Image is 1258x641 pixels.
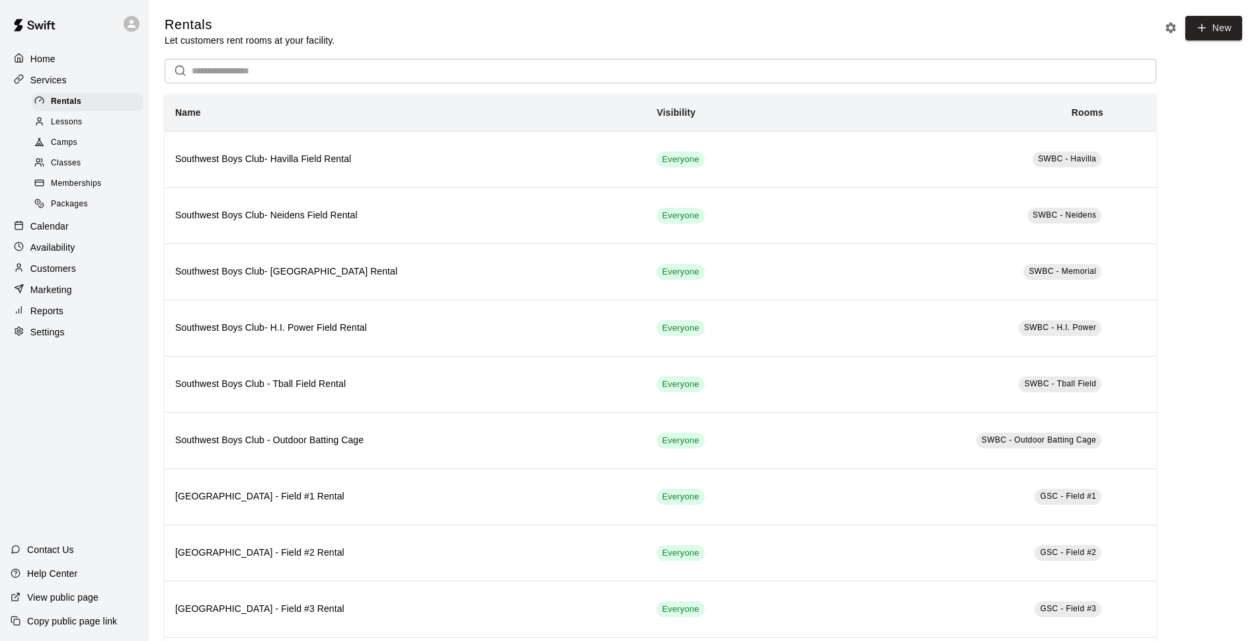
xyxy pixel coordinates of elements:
[175,433,635,448] h6: Southwest Boys Club - Outdoor Batting Cage
[11,237,138,257] a: Availability
[1029,267,1096,276] span: SWBC - Memorial
[175,490,635,504] h6: [GEOGRAPHIC_DATA] - Field #1 Rental
[30,283,72,296] p: Marketing
[656,378,704,391] span: Everyone
[32,134,143,152] div: Camps
[175,208,635,223] h6: Southwest Boys Club- Neidens Field Rental
[1038,154,1096,163] span: SWBC - Havilla
[32,113,143,132] div: Lessons
[30,52,56,65] p: Home
[51,157,81,170] span: Classes
[165,16,334,34] h5: Rentals
[11,322,138,342] a: Settings
[1161,18,1181,38] button: Rental settings
[656,153,704,166] span: Everyone
[175,107,201,118] b: Name
[1033,210,1096,220] span: SWBC - Neidens
[1024,379,1096,388] span: SWBC - Tball Field
[11,259,138,278] a: Customers
[11,49,138,69] a: Home
[656,433,704,449] div: This service is visible to all of your customers
[656,545,704,561] div: This service is visible to all of your customers
[11,280,138,300] a: Marketing
[1040,491,1096,501] span: GSC - Field #1
[656,322,704,335] span: Everyone
[656,320,704,336] div: This service is visible to all of your customers
[982,435,1097,445] span: SWBC - Outdoor Batting Cage
[656,603,704,616] span: Everyone
[1185,16,1242,40] a: New
[11,301,138,321] a: Reports
[51,198,88,211] span: Packages
[30,262,76,275] p: Customers
[32,195,143,214] div: Packages
[175,152,635,167] h6: Southwest Boys Club- Havilla Field Rental
[1024,323,1096,332] span: SWBC - H.I. Power
[656,601,704,617] div: This service is visible to all of your customers
[51,177,101,191] span: Memberships
[51,95,81,108] span: Rentals
[30,304,63,318] p: Reports
[32,153,149,174] a: Classes
[175,321,635,335] h6: Southwest Boys Club- H.I. Power Field Rental
[27,591,98,604] p: View public page
[32,112,149,132] a: Lessons
[656,210,704,222] span: Everyone
[27,567,77,580] p: Help Center
[27,615,117,628] p: Copy public page link
[656,376,704,392] div: This service is visible to all of your customers
[175,265,635,279] h6: Southwest Boys Club- [GEOGRAPHIC_DATA] Rental
[656,151,704,167] div: This service is visible to all of your customers
[1040,548,1096,557] span: GSC - Field #2
[32,133,149,153] a: Camps
[656,547,704,560] span: Everyone
[656,208,704,224] div: This service is visible to all of your customers
[1040,604,1096,613] span: GSC - Field #3
[656,491,704,503] span: Everyone
[656,107,695,118] b: Visibility
[51,116,83,129] span: Lessons
[32,93,143,111] div: Rentals
[1072,107,1103,118] b: Rooms
[30,241,75,254] p: Availability
[32,91,149,112] a: Rentals
[11,70,138,90] a: Services
[165,34,334,47] p: Let customers rent rooms at your facility.
[175,377,635,392] h6: Southwest Boys Club - Tball Field Rental
[175,602,635,617] h6: [GEOGRAPHIC_DATA] - Field #3 Rental
[656,264,704,280] div: This service is visible to all of your customers
[32,174,149,194] a: Memberships
[175,546,635,560] h6: [GEOGRAPHIC_DATA] - Field #2 Rental
[30,220,69,233] p: Calendar
[656,266,704,278] span: Everyone
[30,73,67,87] p: Services
[32,194,149,215] a: Packages
[32,175,143,193] div: Memberships
[27,543,74,556] p: Contact Us
[656,435,704,447] span: Everyone
[656,489,704,505] div: This service is visible to all of your customers
[32,154,143,173] div: Classes
[30,325,65,339] p: Settings
[51,136,77,150] span: Camps
[11,216,138,236] a: Calendar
